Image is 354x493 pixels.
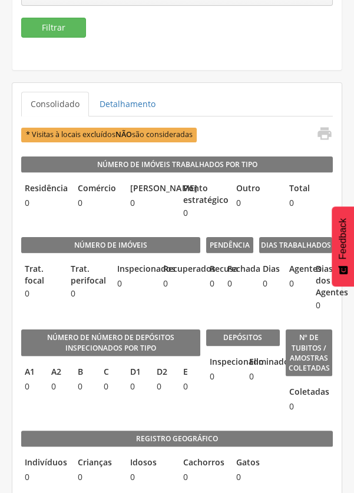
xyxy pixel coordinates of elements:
span: 0 [246,371,279,382]
span: 0 [160,278,200,289]
span: 0 [67,288,107,299]
span: 0 [286,278,306,289]
legend: Cachorros [180,457,227,470]
span: Feedback [338,218,348,259]
span: 0 [114,278,154,289]
legend: Registro geográfico [21,431,333,447]
span: 0 [74,381,95,392]
legend: A2 [48,366,68,379]
legend: Número de Imóveis Trabalhados por Tipo [21,156,333,173]
legend: Residência [21,182,68,196]
span: 0 [233,471,280,483]
legend: Outro [233,182,280,196]
span: 0 [224,278,236,289]
legend: D2 [153,366,174,379]
legend: Dias [259,263,280,277]
legend: D1 [127,366,147,379]
legend: Comércio [74,182,121,196]
span: 0 [127,197,174,209]
legend: Gatos [233,457,280,470]
legend: [PERSON_NAME] [127,182,174,196]
legend: Número de imóveis [21,237,200,254]
legend: Dias dos Agentes [312,263,332,298]
legend: Recuperados [160,263,200,277]
span: 0 [100,381,121,392]
span: 0 [180,207,227,219]
b: NÃO [115,129,132,139]
legend: Depósitos [206,329,280,346]
span: 0 [21,288,61,299]
span: 0 [259,278,280,289]
legend: Eliminados [246,356,279,369]
span: 0 [206,278,218,289]
span: 0 [312,299,332,311]
legend: Trat. perifocal [67,263,107,287]
button: Filtrar [21,18,86,38]
span: 0 [21,197,68,209]
legend: Fechada [224,263,236,277]
legend: Indivíduos [21,457,68,470]
span: 0 [48,381,68,392]
span: 0 [286,401,293,412]
legend: Recusa [206,263,218,277]
legend: Coletadas [286,386,293,399]
legend: Crianças [74,457,121,470]
legend: Idosos [127,457,174,470]
legend: Total [286,182,333,196]
span: 0 [127,471,174,483]
legend: B [74,366,95,379]
a: Detalhamento [90,92,165,116]
span: 0 [74,197,121,209]
span: 0 [21,471,68,483]
legend: Número de Número de Depósitos Inspecionados por Tipo [21,329,200,356]
legend: Inspecionados [114,263,154,277]
i:  [316,125,332,142]
legend: C [100,366,121,379]
span: 0 [180,381,200,392]
span: 0 [286,197,333,209]
span: 0 [180,471,227,483]
legend: Dias Trabalhados [259,237,333,254]
legend: Trat. focal [21,263,61,287]
legend: Inspecionado [206,356,240,369]
legend: Pendência [206,237,253,254]
span: * Visitas à locais excluídos são consideradas [21,128,197,142]
legend: Agentes [286,263,306,277]
a:  [309,125,332,145]
legend: Nº de Tubitos / Amostras coletadas [286,329,333,377]
span: 0 [153,381,174,392]
span: 0 [206,371,240,382]
span: 0 [21,381,42,392]
a: Consolidado [21,92,89,116]
span: 0 [233,197,280,209]
button: Feedback - Mostrar pesquisa [332,206,354,287]
legend: E [180,366,200,379]
span: 0 [74,471,121,483]
span: 0 [127,381,147,392]
legend: A1 [21,366,42,379]
legend: Ponto estratégico [180,182,227,206]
